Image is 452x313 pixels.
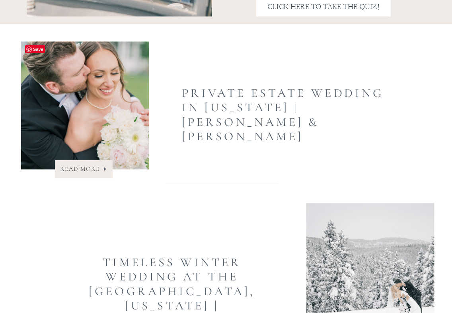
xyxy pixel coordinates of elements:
[21,41,149,169] a: Private Estate Wedding in Colorado | Adalina & Tyler
[267,2,386,12] a: click here to take the quiz!
[58,164,102,174] a: Read More
[25,45,45,53] span: Save
[101,162,109,175] a: Private Estate Wedding in Colorado | Adalina & Tyler
[182,85,384,143] a: Private Estate Wedding in [US_STATE] | [PERSON_NAME] & [PERSON_NAME]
